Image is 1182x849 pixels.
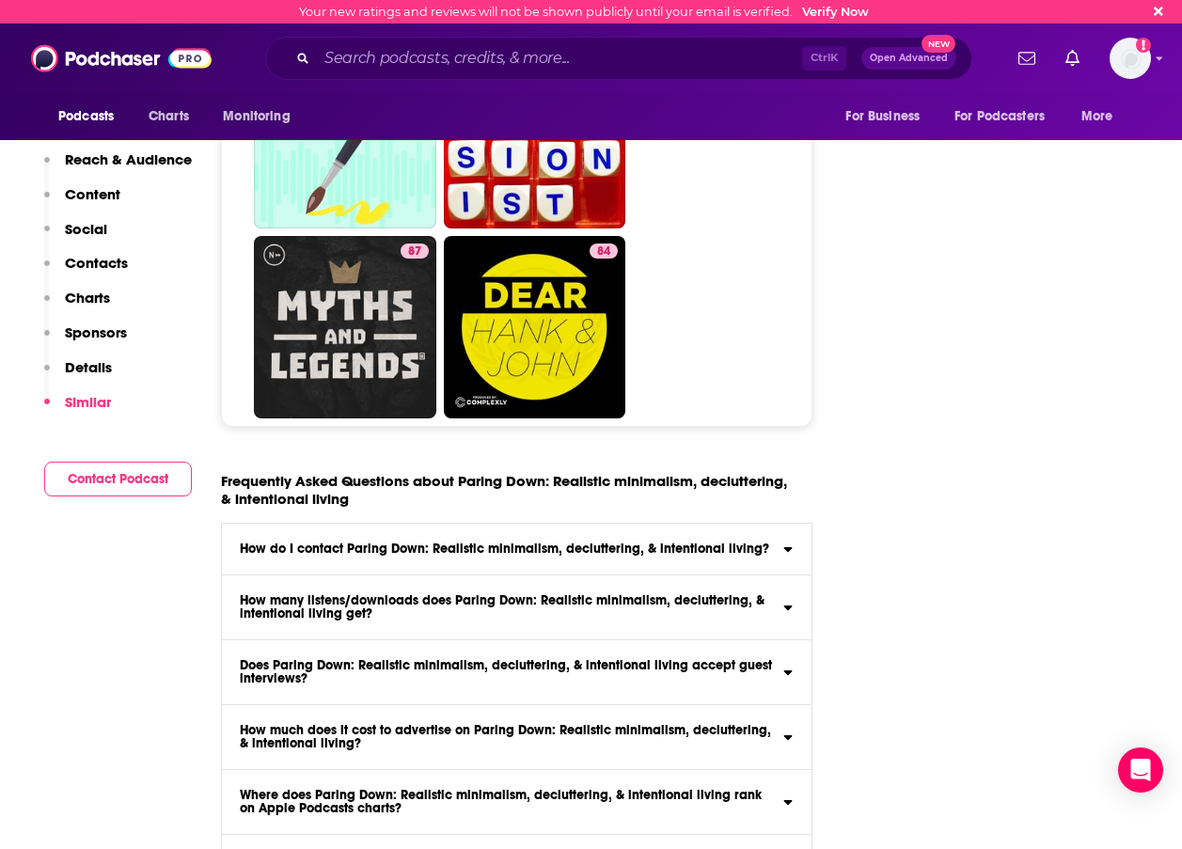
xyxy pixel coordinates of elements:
[1118,747,1163,793] div: Open Intercom Messenger
[444,236,626,418] a: 84
[65,254,128,272] p: Contacts
[590,244,618,259] a: 84
[44,462,192,496] button: Contact Podcast
[44,254,128,289] button: Contacts
[299,5,869,19] div: Your new ratings and reviews will not be shown publicly until your email is verified.
[65,150,192,168] p: Reach & Audience
[1110,38,1151,79] button: Show profile menu
[44,358,112,393] button: Details
[802,46,846,71] span: Ctrl K
[832,99,943,134] button: open menu
[149,103,189,130] span: Charts
[44,150,192,185] button: Reach & Audience
[1110,38,1151,79] img: User Profile
[1110,38,1151,79] span: Logged in as KatieP
[240,542,769,556] h3: How do I contact Paring Down: Realistic minimalism, decluttering, & intentional living?
[210,99,314,134] button: open menu
[845,103,920,130] span: For Business
[44,289,110,323] button: Charts
[240,724,779,750] h3: How much does it cost to advertise on Paring Down: Realistic minimalism, decluttering, & intentio...
[401,244,429,259] a: 87
[1011,42,1043,74] a: Show notifications dropdown
[65,393,111,411] p: Similar
[942,99,1072,134] button: open menu
[44,393,111,428] button: Similar
[802,5,869,19] a: Verify Now
[240,594,779,621] h3: How many listens/downloads does Paring Down: Realistic minimalism, decluttering, & intentional li...
[221,472,797,508] h3: Frequently Asked Questions about Paring Down: Realistic minimalism, decluttering, & intentional l...
[1081,103,1113,130] span: More
[954,103,1045,130] span: For Podcasters
[45,99,138,134] button: open menu
[44,220,107,255] button: Social
[1058,42,1087,74] a: Show notifications dropdown
[65,289,110,307] p: Charts
[1136,38,1151,53] svg: Email not verified
[136,99,200,134] a: Charts
[317,43,802,73] input: Search podcasts, credits, & more...
[65,323,127,341] p: Sponsors
[240,659,779,685] h3: Does Paring Down: Realistic minimalism, decluttering, & intentional living accept guest interviews?
[65,185,120,203] p: Content
[65,358,112,376] p: Details
[254,236,436,418] a: 87
[44,185,120,220] button: Content
[44,323,127,358] button: Sponsors
[31,40,212,76] img: Podchaser - Follow, Share and Rate Podcasts
[870,54,948,63] span: Open Advanced
[65,220,107,238] p: Social
[265,37,972,80] div: Search podcasts, credits, & more...
[861,47,956,70] button: Open AdvancedNew
[1068,99,1137,134] button: open menu
[240,789,779,815] h3: Where does Paring Down: Realistic minimalism, decluttering, & intentional living rank on Apple Po...
[408,243,421,261] span: 87
[223,103,290,130] span: Monitoring
[58,103,114,130] span: Podcasts
[922,35,955,53] span: New
[597,243,610,261] span: 84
